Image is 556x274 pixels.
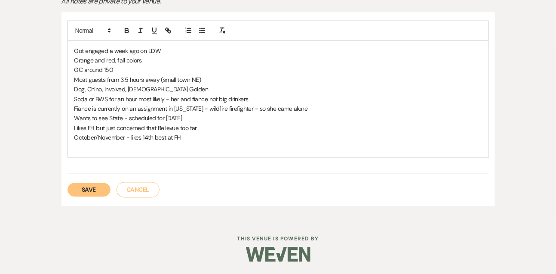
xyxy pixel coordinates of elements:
[74,94,482,104] p: Soda or BWS for an hour most likely - her and fiance not big drinkers
[74,123,482,133] p: Likes FH but just concerned that Bellevue too far
[68,183,111,197] button: Save
[74,113,482,123] p: Wants to see State - scheduled for [DATE]
[74,84,482,94] p: Dog, Chino, involved, [DEMOGRAPHIC_DATA] Golden
[246,240,310,270] img: Weven Logo
[117,182,160,198] button: Cancel
[74,46,482,56] p: Got engaged a week ago on LDW
[74,56,482,65] p: Orange and red, fall colors
[74,133,482,142] p: October/November - likes 14th best at FH
[74,75,482,84] p: Most guests from 3.5 hours away (small town NE)
[74,104,482,113] p: Fiance is currently on an assignment in [US_STATE] - wildfire firefighter - so she came alone
[74,65,482,75] p: GC around 150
